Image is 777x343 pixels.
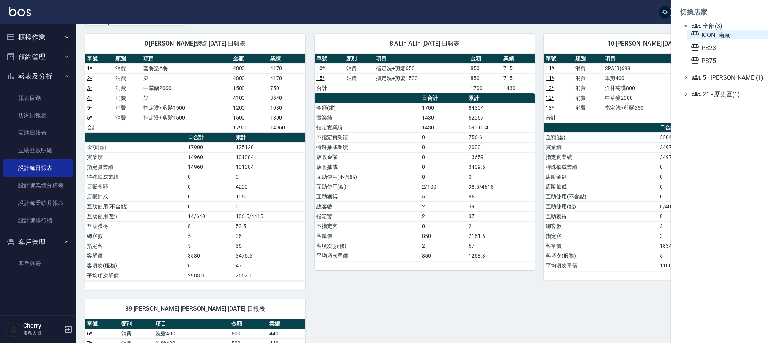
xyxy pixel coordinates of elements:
[690,56,765,65] span: PS75
[690,30,765,39] span: ICONI 南京
[692,73,765,82] span: 5 - [PERSON_NAME](1)
[692,90,765,99] span: 21 - 歷史區(1)
[680,3,768,21] li: 切換店家
[692,21,765,30] span: 全部(3)
[690,43,765,52] span: PS23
